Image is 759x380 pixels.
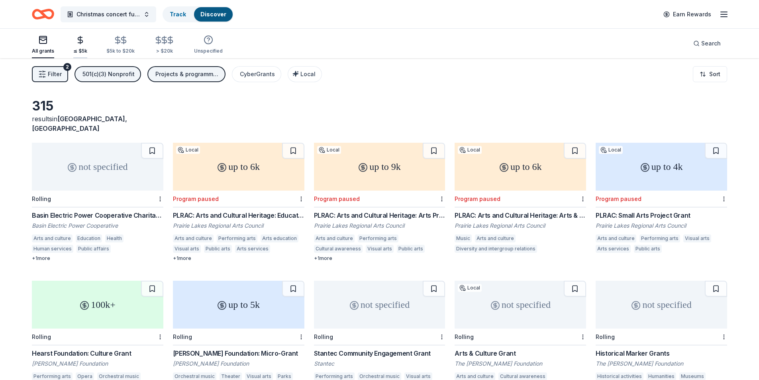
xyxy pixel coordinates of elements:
button: Search [687,35,727,51]
div: Arts and culture [314,234,355,242]
div: 315 [32,98,163,114]
button: Sort [693,66,727,82]
button: > $20k [154,32,175,58]
div: up to 4k [596,143,727,191]
a: Discover [200,11,226,18]
div: Prairie Lakes Regional Arts Council [455,222,586,230]
span: in [32,115,127,132]
div: Rolling [314,333,333,340]
div: Program paused [314,195,360,202]
div: + 1 more [32,255,163,262]
div: Music [455,234,472,242]
div: Education [76,234,102,242]
div: [PERSON_NAME] Foundation: Micro-Grant [173,348,304,358]
div: up to 9k [314,143,445,191]
div: up to 5k [173,281,304,329]
div: Performing arts [639,234,680,242]
div: Local [458,284,482,292]
div: not specified [596,281,727,329]
div: Public arts [397,245,425,253]
div: Rolling [455,333,474,340]
div: Local [458,146,482,154]
span: Local [300,71,316,77]
button: CyberGrants [232,66,281,82]
a: up to 6kLocalProgram pausedPLRAC: Arts and Cultural Heritage: Education GrantPrairie Lakes Region... [173,143,304,262]
a: not specifiedRollingBasin Electric Power Cooperative Charitable GivingBasin Electric Power Cooper... [32,143,163,262]
button: Christmas concert fundraiser [61,6,156,22]
div: up to 6k [455,143,586,191]
div: Arts & Culture Grant [455,348,586,358]
button: $5k to $20k [106,32,135,58]
div: + 1 more [173,255,304,262]
div: Public affairs [76,245,111,253]
div: Arts and culture [475,234,516,242]
span: Search [701,39,721,48]
div: Prairie Lakes Regional Arts Council [173,222,304,230]
div: Stantec [314,360,445,368]
div: Basin Electric Power Cooperative [32,222,163,230]
button: Filter2 [32,66,68,82]
div: Arts and culture [173,234,214,242]
div: Visual arts [173,245,201,253]
div: Arts education [261,234,298,242]
button: Unspecified [194,32,223,58]
div: not specified [455,281,586,329]
div: up to 6k [173,143,304,191]
div: Prairie Lakes Regional Arts Council [314,222,445,230]
div: Historical Marker Grants [596,348,727,358]
div: Arts and culture [32,234,73,242]
div: ≤ $5k [73,48,87,54]
button: ≤ $5k [73,32,87,58]
div: Human services [32,245,73,253]
span: [GEOGRAPHIC_DATA], [GEOGRAPHIC_DATA] [32,115,127,132]
span: Sort [709,69,720,79]
button: 501(c)(3) Nonprofit [75,66,141,82]
div: not specified [314,281,445,329]
a: Track [170,11,186,18]
div: Visual arts [683,234,711,242]
div: [PERSON_NAME] Foundation [173,360,304,368]
div: Education [273,245,300,253]
div: + 1 more [314,255,445,262]
div: CyberGrants [240,69,275,79]
button: All grants [32,32,54,58]
a: Home [32,5,54,24]
div: 501(c)(3) Nonprofit [82,69,135,79]
div: Arts and culture [596,234,636,242]
div: The [PERSON_NAME] Foundation [455,360,586,368]
div: Rolling [596,333,615,340]
div: Program paused [173,195,219,202]
a: up to 9kLocalProgram pausedPLRAC: Arts and Cultural Heritage: Arts Project GrantPrairie Lakes Reg... [314,143,445,262]
div: Visual arts [366,245,394,253]
div: PLRAC: Arts and Cultural Heritage: Arts & Music Festivals Grant [455,211,586,220]
div: Projects & programming [155,69,219,79]
div: Hearst Foundation: Culture Grant [32,348,163,358]
span: Filter [48,69,62,79]
div: PLRAC: Arts and Cultural Heritage: Education Grant [173,211,304,220]
div: Local [599,146,623,154]
a: Earn Rewards [659,7,716,22]
div: Performing arts [217,234,257,242]
div: Stantec Community Engagement Grant [314,348,445,358]
div: Rolling [173,333,192,340]
div: [PERSON_NAME] Foundation [32,360,163,368]
div: Program paused [596,195,641,202]
div: results [32,114,163,133]
div: Diversity and intergroup relations [455,245,537,253]
span: Christmas concert fundraiser [76,10,140,19]
div: Health [105,234,124,242]
div: Basin Electric Power Cooperative Charitable Giving [32,211,163,220]
div: Local [317,146,341,154]
div: 2 [63,63,71,71]
div: The [PERSON_NAME] Foundation [596,360,727,368]
div: Prairie Lakes Regional Arts Council [596,222,727,230]
div: Arts services [235,245,270,253]
a: up to 4kLocalProgram pausedPLRAC: Small Arts Project GrantPrairie Lakes Regional Arts CouncilArts... [596,143,727,255]
div: All grants [32,48,54,54]
div: Cultural awareness [314,245,363,253]
button: TrackDiscover [163,6,233,22]
button: Local [288,66,322,82]
div: PLRAC: Arts and Cultural Heritage: Arts Project Grant [314,211,445,220]
div: Public arts [204,245,232,253]
div: Performing arts [358,234,398,242]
